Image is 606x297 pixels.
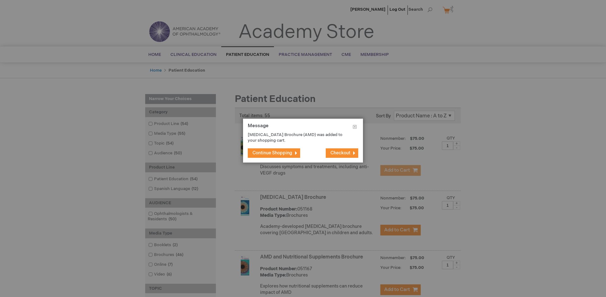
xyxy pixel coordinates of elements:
[248,132,349,144] p: [MEDICAL_DATA] Brochure (AMD) was added to your shopping cart.
[248,148,300,158] button: Continue Shopping
[326,148,358,158] button: Checkout
[252,150,292,156] span: Continue Shopping
[330,150,350,156] span: Checkout
[248,123,358,132] h1: Message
